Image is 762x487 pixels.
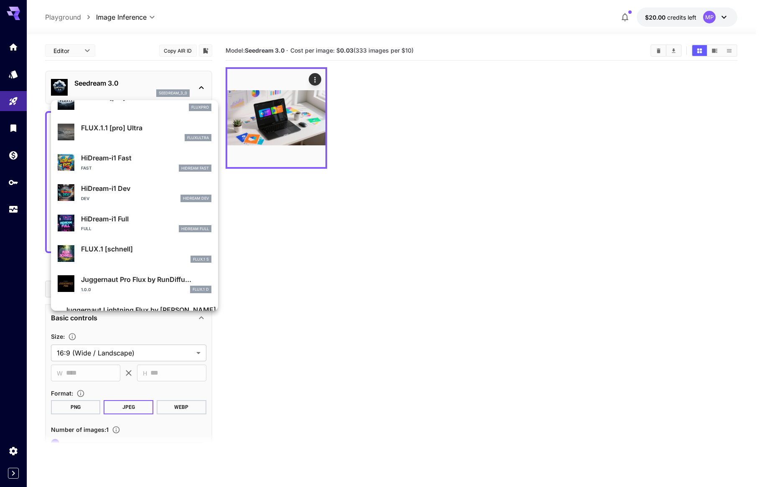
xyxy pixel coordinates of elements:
[58,271,211,297] div: Juggernaut Pro Flux by RunDiffu...1.0.0FLUX.1 D
[64,305,222,315] p: Juggernaut Lightning Flux by [PERSON_NAME]...
[187,135,209,141] p: fluxultra
[193,256,209,262] p: FLUX.1 S
[58,302,211,327] div: Juggernaut Lightning Flux by [PERSON_NAME]...
[81,153,211,163] p: HiDream-i1 Fast
[58,119,211,145] div: FLUX.1.1 [pro] Ultrafluxultra
[81,123,211,133] p: FLUX.1.1 [pro] Ultra
[81,183,211,193] p: HiDream-i1 Dev
[58,180,211,205] div: HiDream-i1 DevDevHiDream Dev
[191,104,209,110] p: fluxpro
[81,214,211,224] p: HiDream-i1 Full
[58,150,211,175] div: HiDream-i1 FastFastHiDream Fast
[58,241,211,266] div: FLUX.1 [schnell]FLUX.1 S
[183,195,209,201] p: HiDream Dev
[81,226,91,232] p: Full
[58,211,211,236] div: HiDream-i1 FullFullHiDream Full
[81,274,211,284] p: Juggernaut Pro Flux by RunDiffu...
[181,165,209,171] p: HiDream Fast
[81,165,92,171] p: Fast
[81,287,91,293] p: 1.0.0
[81,244,211,254] p: FLUX.1 [schnell]
[81,195,89,202] p: Dev
[181,226,209,232] p: HiDream Full
[193,287,209,292] p: FLUX.1 D
[58,89,211,114] div: FLUX.1.1 [pro]fluxpro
